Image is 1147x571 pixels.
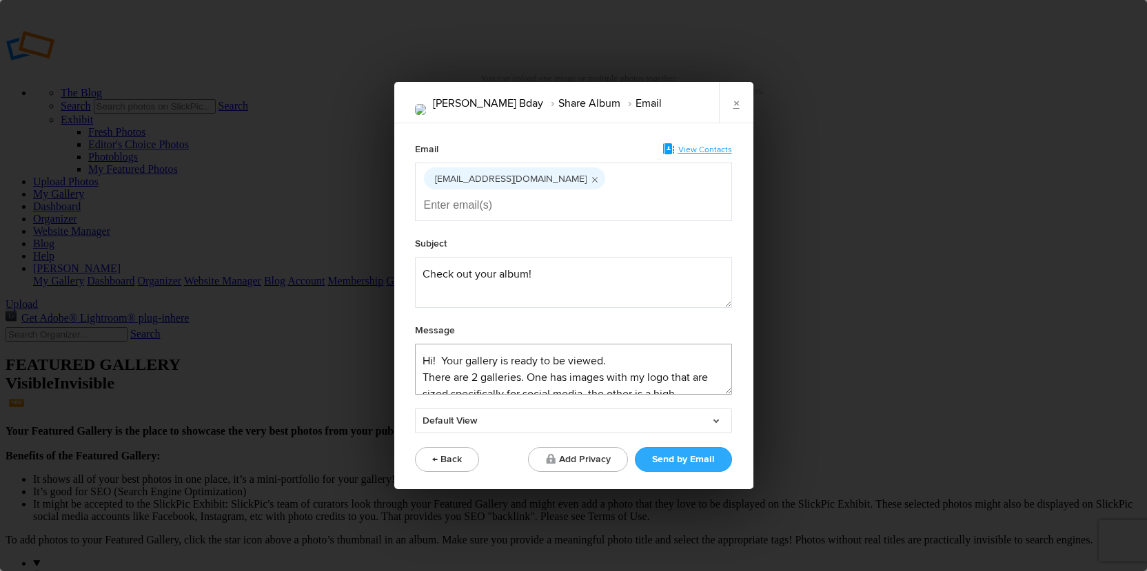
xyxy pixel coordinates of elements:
button: Add Privacy [528,447,628,472]
a: View Contacts [663,145,732,155]
button: ← Back [415,447,479,472]
div: pittssarah12@gmail.com [435,168,587,190]
li: [PERSON_NAME] Bday [433,92,543,115]
span: View Contacts [678,145,732,155]
button: Send by Email [635,447,732,472]
div: Subject [415,235,447,253]
li: Email [620,92,662,115]
a: × [719,82,753,123]
delete-icon: Remove tag [587,168,600,179]
img: MG_9974.png [415,104,426,115]
li: Share Album [543,92,620,115]
a: Default View [415,408,732,433]
div: Message [415,322,455,340]
input: Enter email(s) [424,190,562,220]
div: pittssarah12@gmail.com [435,168,600,190]
div: Email [415,141,438,158]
